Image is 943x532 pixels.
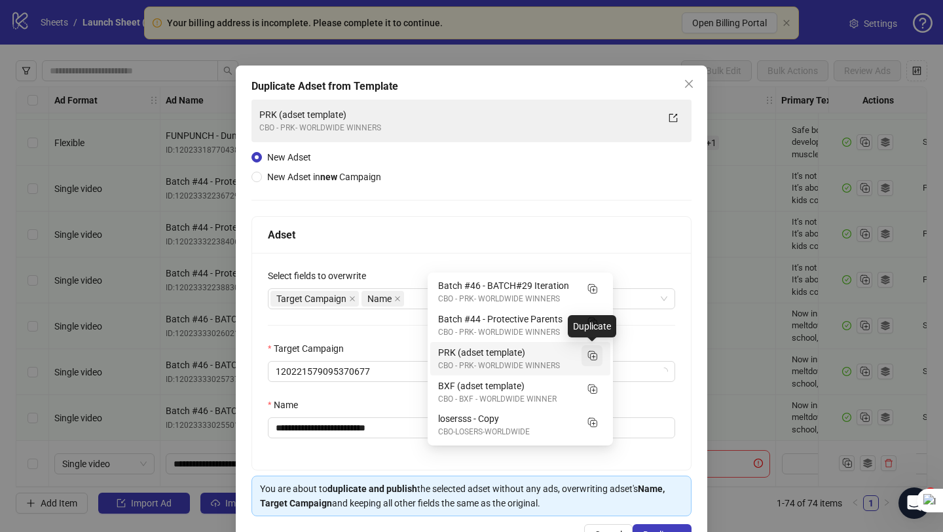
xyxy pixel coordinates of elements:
[438,393,576,406] div: CBO - BXF - WORLDWIDE WINNER
[585,415,599,428] svg: Duplicate
[898,487,930,519] iframe: Intercom live chat
[260,484,665,508] strong: Name, Target Campaign
[276,292,346,306] span: Target Campaign
[438,326,576,339] div: CBO - PRK- WORLDWIDE WINNERS
[669,113,678,123] span: export
[684,79,694,89] span: close
[438,312,576,326] div: Batch #44 - Protective Parents
[430,309,610,342] div: Batch #44 - Protective Parents
[268,417,675,438] input: Name
[430,275,610,309] div: Batch #46 - BATCH#29 Iteration
[585,349,599,362] svg: Duplicate
[367,292,392,306] span: Name
[268,269,375,283] label: Select fields to overwrite
[430,375,610,409] div: BXF (adset template)
[678,73,699,94] button: Close
[430,442,610,475] div: Bullying Pre-Lander
[251,79,692,94] div: Duplicate Adset from Template
[438,345,576,360] div: PRK (adset template)
[320,172,337,182] strong: new
[438,360,576,372] div: CBO - PRK- WORLDWIDE WINNERS
[430,408,610,442] div: losersss - Copy
[438,379,576,393] div: BXF (adset template)
[438,426,576,438] div: CBO-LOSERS-WORLDWIDE
[438,411,576,426] div: losersss - Copy
[259,107,657,122] div: PRK (adset template)
[585,282,599,295] svg: Duplicate
[349,295,356,302] span: close
[270,291,359,307] span: Target Campaign
[267,152,311,162] span: New Adset
[327,484,417,494] strong: duplicate and publish
[267,172,381,182] span: New Adset in Campaign
[659,367,669,376] span: loading
[394,295,401,302] span: close
[276,362,667,381] span: 120221579095370677
[585,382,599,395] svg: Duplicate
[268,398,306,412] label: Name
[438,278,576,293] div: Batch #46 - BATCH#29 Iteration
[568,315,616,337] div: Duplicate
[260,482,683,510] div: You are about to the selected adset without any ads, overwriting adset's and keeping all other fi...
[361,291,404,307] span: Name
[268,227,675,243] div: Adset
[268,341,352,356] label: Target Campaign
[925,487,936,498] span: 4
[438,293,576,305] div: CBO - PRK- WORLDWIDE WINNERS
[259,122,657,134] div: CBO - PRK- WORLDWIDE WINNERS
[430,342,610,375] div: PRK (adset template)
